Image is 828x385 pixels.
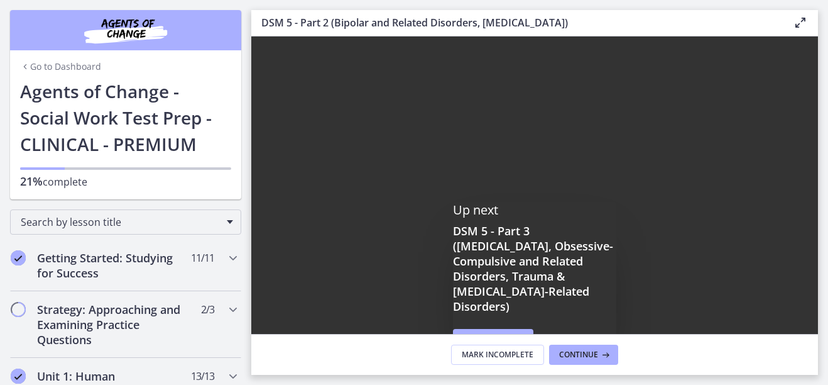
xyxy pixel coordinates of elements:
[453,223,616,314] h3: DSM 5 - Part 3 ([MEDICAL_DATA], Obsessive-Compulsive and Related Disorders, Trauma & [MEDICAL_DAT...
[20,174,43,189] span: 21%
[20,60,101,73] a: Go to Dashboard
[191,369,214,384] span: 13 / 13
[451,345,544,365] button: Mark Incomplete
[10,209,241,235] div: Search by lesson title
[559,350,598,360] span: Continue
[201,302,214,317] span: 2 / 3
[37,250,190,281] h2: Getting Started: Studying for Success
[37,302,190,347] h2: Strategy: Approaching and Examining Practice Questions
[453,202,616,218] p: Up next
[11,369,26,384] i: Completed
[20,78,231,157] h1: Agents of Change - Social Work Test Prep - CLINICAL - PREMIUM
[549,345,618,365] button: Continue
[191,250,214,265] span: 11 / 11
[11,250,26,265] i: Completed
[462,350,533,360] span: Mark Incomplete
[453,329,533,354] button: Continue
[50,15,201,45] img: Agents of Change
[542,329,596,354] button: Cancel
[20,174,231,189] p: complete
[21,215,221,229] span: Search by lesson title
[261,15,773,30] h3: DSM 5 - Part 2 (Bipolar and Related Disorders, [MEDICAL_DATA])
